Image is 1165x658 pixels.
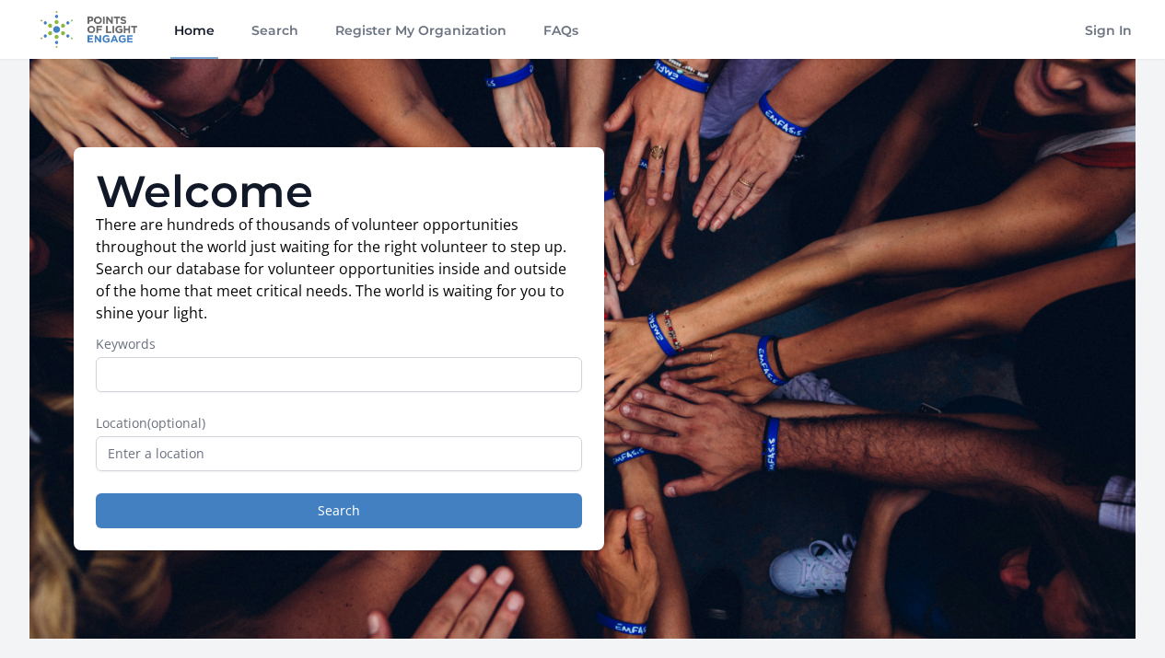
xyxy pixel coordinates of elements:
[96,493,582,528] button: Search
[96,414,582,433] label: Location
[96,169,582,214] h1: Welcome
[96,436,582,471] input: Enter a location
[96,335,582,353] label: Keywords
[147,414,205,432] span: (optional)
[96,214,582,324] p: There are hundreds of thousands of volunteer opportunities throughout the world just waiting for ...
